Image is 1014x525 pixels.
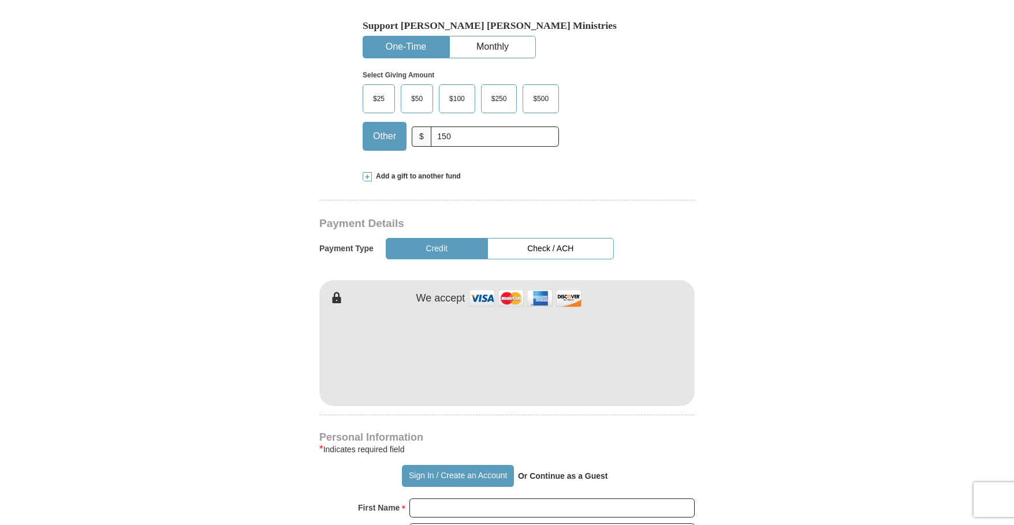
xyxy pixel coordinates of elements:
button: Credit [386,238,488,259]
strong: Select Giving Amount [363,71,434,79]
h4: We accept [416,292,465,305]
span: $25 [367,90,390,107]
button: Monthly [450,36,535,58]
div: Indicates required field [319,442,695,456]
span: Other [367,128,402,145]
span: $100 [443,90,471,107]
span: $250 [486,90,513,107]
span: Add a gift to another fund [372,172,461,181]
input: Other Amount [431,126,559,147]
button: Check / ACH [487,238,614,259]
img: credit cards accepted [468,286,583,311]
h3: Payment Details [319,217,614,230]
h5: Support [PERSON_NAME] [PERSON_NAME] Ministries [363,20,651,32]
h4: Personal Information [319,433,695,442]
button: Sign In / Create an Account [402,465,513,487]
span: $50 [405,90,428,107]
span: $ [412,126,431,147]
h5: Payment Type [319,244,374,254]
span: $500 [527,90,554,107]
strong: Or Continue as a Guest [518,471,608,481]
button: One-Time [363,36,449,58]
strong: First Name [358,500,400,516]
